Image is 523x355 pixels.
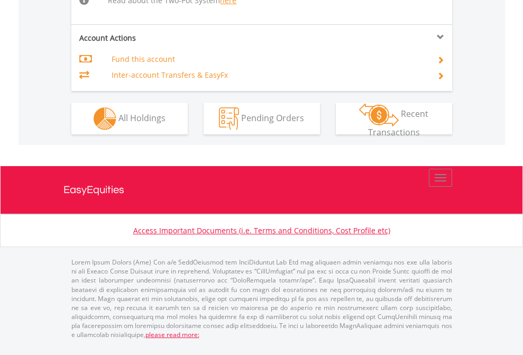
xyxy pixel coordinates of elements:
button: All Holdings [71,103,188,134]
span: Pending Orders [241,112,304,123]
a: please read more: [145,330,199,339]
button: Recent Transactions [336,103,452,134]
a: Access Important Documents (i.e. Terms and Conditions, Cost Profile etc) [133,225,390,235]
img: pending_instructions-wht.png [219,107,239,130]
span: All Holdings [118,112,166,123]
img: transactions-zar-wht.png [359,103,399,126]
a: EasyEquities [63,166,460,214]
div: Account Actions [71,33,262,43]
p: Lorem Ipsum Dolors (Ame) Con a/e SeddOeiusmod tem InciDiduntut Lab Etd mag aliquaen admin veniamq... [71,258,452,339]
button: Pending Orders [204,103,320,134]
td: Inter-account Transfers & EasyFx [112,67,424,83]
img: holdings-wht.png [94,107,116,130]
td: Fund this account [112,51,424,67]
